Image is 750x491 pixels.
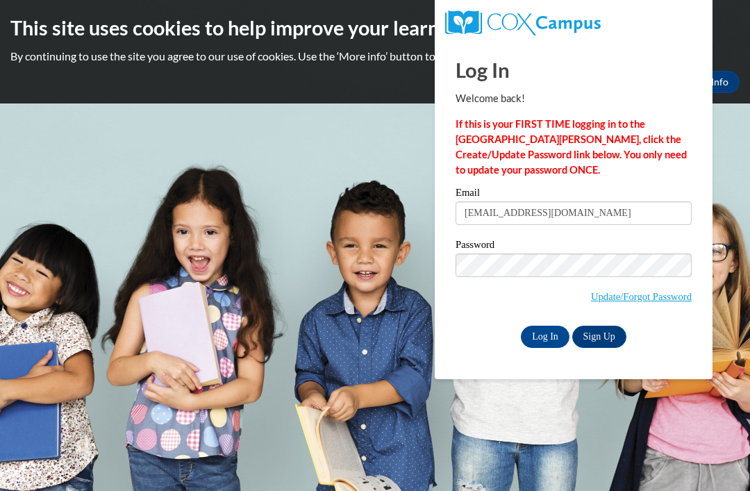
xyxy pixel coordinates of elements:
label: Password [456,240,692,253]
p: Welcome back! [456,91,692,106]
strong: If this is your FIRST TIME logging in to the [GEOGRAPHIC_DATA][PERSON_NAME], click the Create/Upd... [456,118,687,176]
input: Log In [521,326,569,348]
label: Email [456,188,692,201]
h2: This site uses cookies to help improve your learning experience. [10,14,740,42]
img: COX Campus [445,10,601,35]
a: Sign Up [572,326,626,348]
h1: Log In [456,56,692,84]
p: By continuing to use the site you agree to our use of cookies. Use the ‘More info’ button to read... [10,49,740,64]
a: Update/Forgot Password [591,291,692,302]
